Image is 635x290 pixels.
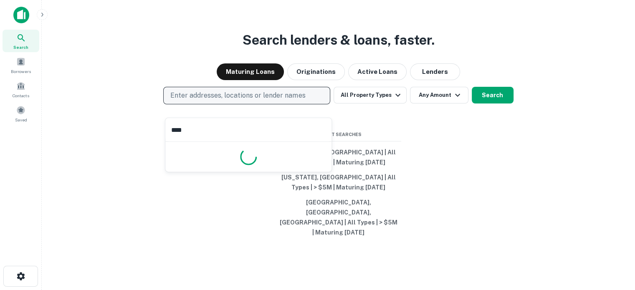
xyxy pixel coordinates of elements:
a: Saved [3,102,39,125]
button: [US_STATE], [GEOGRAPHIC_DATA] | All Types | > $5M | Maturing [DATE] [276,145,401,170]
button: Active Loans [348,63,407,80]
span: Contacts [13,92,29,99]
button: Originations [287,63,345,80]
button: [US_STATE], [GEOGRAPHIC_DATA] | All Types | > $5M | Maturing [DATE] [276,170,401,195]
img: capitalize-icon.png [13,7,29,23]
button: [GEOGRAPHIC_DATA], [GEOGRAPHIC_DATA], [GEOGRAPHIC_DATA] | All Types | > $5M | Maturing [DATE] [276,195,401,240]
span: Saved [15,116,27,123]
span: Recent Searches [276,131,401,138]
p: Enter addresses, locations or lender names [170,91,305,101]
span: Borrowers [11,68,31,75]
button: All Property Types [334,87,406,103]
button: Lenders [410,63,460,80]
iframe: Chat Widget [593,223,635,263]
button: Enter addresses, locations or lender names [163,87,330,104]
a: Borrowers [3,54,39,76]
a: Contacts [3,78,39,101]
h3: Search lenders & loans, faster. [243,30,435,50]
button: Any Amount [410,87,468,103]
button: Maturing Loans [217,63,284,80]
a: Search [3,30,39,52]
button: Search [472,87,514,103]
span: Search [13,44,28,50]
